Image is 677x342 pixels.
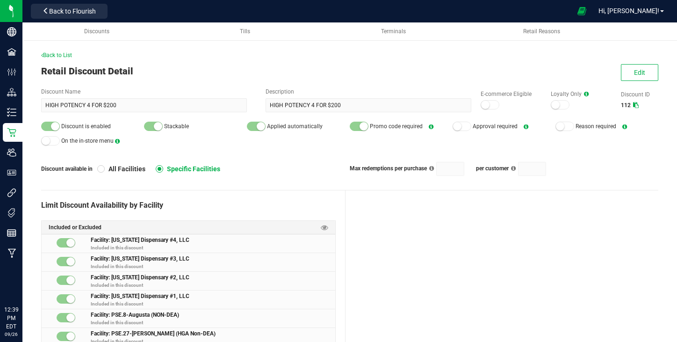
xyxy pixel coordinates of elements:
label: Description [266,87,471,96]
span: 112 [621,102,631,109]
p: Included in this discount [91,244,335,251]
span: Retail Discount Detail [41,65,133,77]
span: Facility: [US_STATE] Dispensary #3, LLC [91,254,189,262]
inline-svg: Facilities [7,47,16,57]
span: Edit [634,69,645,76]
span: Reason required [576,123,616,130]
span: Terminals [381,28,406,35]
span: Max redemptions per purchase [350,165,427,172]
inline-svg: Reports [7,228,16,238]
p: 12:39 PM EDT [4,306,18,331]
div: Limit Discount Availability by Facility [41,200,336,211]
span: Approval required [473,123,518,130]
p: Included in this discount [91,263,335,270]
span: Facility: PSE.8-Augusta (NON-DEA) [91,310,179,318]
inline-svg: Distribution [7,87,16,97]
inline-svg: Retail [7,128,16,137]
button: Edit [621,64,658,81]
inline-svg: Users [7,148,16,157]
span: Facility: [US_STATE] Dispensary #4, LLC [91,235,189,243]
span: Applied automatically [267,123,323,130]
span: Stackable [164,123,189,130]
span: Facility: [US_STATE] Dispensary #1, LLC [91,291,189,299]
iframe: Resource center unread badge [28,266,39,277]
span: Hi, [PERSON_NAME]! [598,7,659,15]
label: E-commerce Eligible [481,90,541,98]
label: Loyalty Only [551,90,612,98]
span: Specific Facilities [163,165,220,173]
inline-svg: User Roles [7,168,16,177]
span: Promo code required [370,123,423,130]
inline-svg: Manufacturing [7,248,16,258]
span: Discount is enabled [61,123,111,130]
span: Preview [321,223,328,232]
span: per customer [476,165,509,172]
inline-svg: Configuration [7,67,16,77]
span: Open Ecommerce Menu [571,2,592,20]
span: Discounts [84,28,109,35]
inline-svg: Company [7,27,16,36]
span: Back to List [41,52,72,58]
span: Back to Flourish [49,7,96,15]
label: Discount ID [621,90,658,99]
inline-svg: Integrations [7,188,16,197]
span: Retail Reasons [523,28,560,35]
p: Included in this discount [91,319,335,326]
span: Facility: [US_STATE] Dispensary #2, LLC [91,273,189,281]
iframe: Resource center [9,267,37,295]
span: Tills [240,28,250,35]
inline-svg: Inventory [7,108,16,117]
label: Discount Name [41,87,247,96]
span: All Facilities [105,165,145,173]
span: Discount available in [41,165,97,173]
p: Included in this discount [91,300,335,307]
div: Included or Excluded [42,221,335,234]
button: Back to Flourish [31,4,108,19]
span: Facility: PSE.27-[PERSON_NAME] (HGA Non-DEA) [91,329,216,337]
span: On the in-store menu [61,138,114,144]
p: Included in this discount [91,282,335,289]
p: 09/26 [4,331,18,338]
inline-svg: Tags [7,208,16,218]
